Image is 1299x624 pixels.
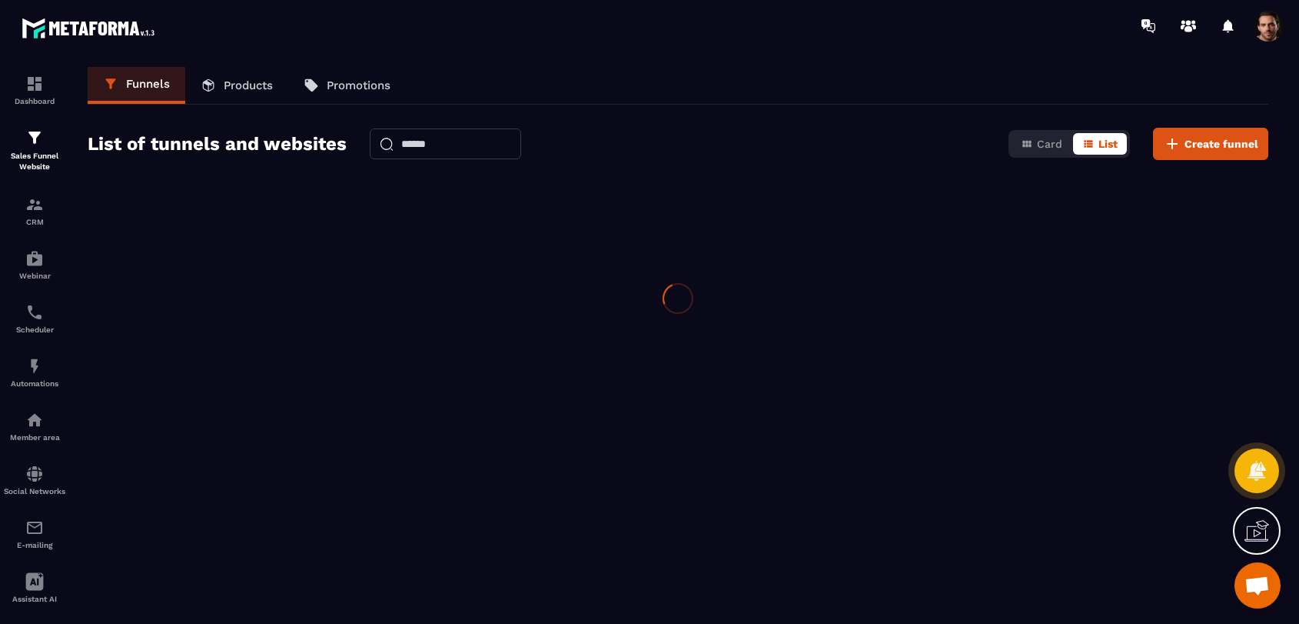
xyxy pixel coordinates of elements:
[4,292,65,345] a: schedulerschedulerScheduler
[25,75,44,93] img: formation
[4,507,65,561] a: emailemailE-mailing
[25,128,44,147] img: formation
[1098,138,1118,150] span: List
[4,433,65,442] p: Member area
[4,399,65,453] a: automationsautomationsMember area
[25,195,44,214] img: formation
[22,14,160,42] img: logo
[4,595,65,603] p: Assistant AI
[4,487,65,496] p: Social Networks
[4,151,65,172] p: Sales Funnel Website
[4,325,65,334] p: Scheduler
[88,67,185,104] a: Funnels
[4,345,65,399] a: automationsautomationsAutomations
[1012,133,1071,155] button: Card
[4,63,65,117] a: formationformationDashboard
[1184,136,1258,152] span: Create funnel
[327,78,390,92] p: Promotions
[4,218,65,226] p: CRM
[4,453,65,507] a: social-networksocial-networkSocial Networks
[4,541,65,549] p: E-mailing
[224,78,273,92] p: Products
[4,117,65,184] a: formationformationSales Funnel Website
[126,77,170,91] p: Funnels
[185,67,288,104] a: Products
[4,97,65,105] p: Dashboard
[25,249,44,268] img: automations
[1234,562,1281,609] div: Mở cuộc trò chuyện
[4,238,65,292] a: automationsautomationsWebinar
[88,128,347,159] h2: List of tunnels and websites
[25,465,44,483] img: social-network
[288,67,406,104] a: Promotions
[4,184,65,238] a: formationformationCRM
[1037,138,1062,150] span: Card
[1153,128,1268,160] button: Create funnel
[25,357,44,375] img: automations
[4,272,65,280] p: Webinar
[25,303,44,322] img: scheduler
[1073,133,1127,155] button: List
[25,411,44,429] img: automations
[4,561,65,615] a: Assistant AI
[4,379,65,388] p: Automations
[25,519,44,537] img: email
